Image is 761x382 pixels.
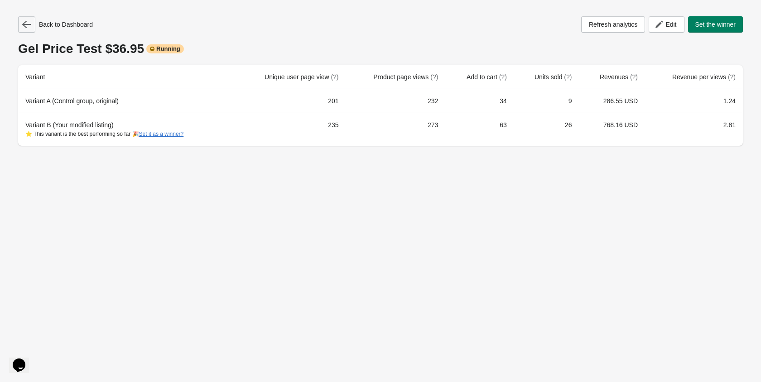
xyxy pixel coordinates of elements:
span: Edit [665,21,676,28]
span: Revenue per views [672,73,736,81]
th: Variant [18,65,235,89]
span: Product page views [373,73,438,81]
div: ⭐ This variant is the best performing so far 🎉 [25,129,227,138]
button: Edit [649,16,684,33]
span: (?) [499,73,507,81]
div: Running [146,44,184,53]
td: 2.81 [645,113,743,146]
button: Refresh analytics [581,16,645,33]
td: 9 [514,89,579,113]
td: 201 [235,89,346,113]
button: Set it as a winner? [139,131,184,137]
span: (?) [430,73,438,81]
td: 63 [445,113,514,146]
div: Variant A (Control group, original) [25,96,227,105]
iframe: chat widget [9,346,38,373]
td: 232 [346,89,446,113]
div: Gel Price Test $36.95 [18,42,743,56]
span: Units sold [535,73,572,81]
span: Set the winner [695,21,736,28]
td: 768.16 USD [579,113,645,146]
span: Refresh analytics [589,21,637,28]
div: Variant B (Your modified listing) [25,120,227,138]
button: Set the winner [688,16,743,33]
span: (?) [564,73,572,81]
div: Back to Dashboard [18,16,93,33]
span: (?) [728,73,736,81]
span: (?) [630,73,638,81]
td: 26 [514,113,579,146]
td: 1.24 [645,89,743,113]
td: 286.55 USD [579,89,645,113]
span: Unique user page view [265,73,338,81]
span: Add to cart [467,73,507,81]
td: 34 [445,89,514,113]
span: (?) [331,73,338,81]
span: Revenues [600,73,638,81]
td: 273 [346,113,446,146]
td: 235 [235,113,346,146]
